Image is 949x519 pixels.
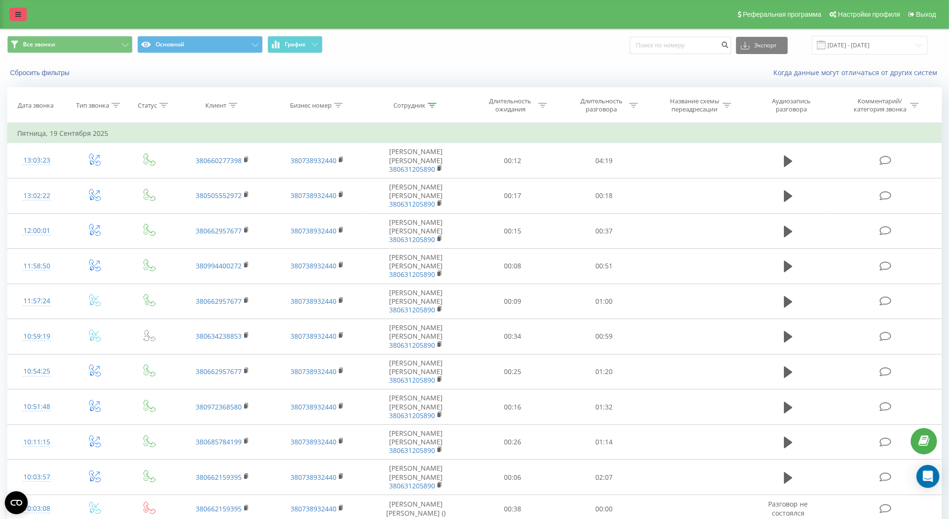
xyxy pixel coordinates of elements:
[576,97,627,113] div: Длительность разговора
[17,221,56,240] div: 12:00:01
[558,249,650,284] td: 00:51
[389,341,435,350] a: 380631205890
[76,101,109,110] div: Тип звонка
[290,331,336,341] a: 380738932440
[467,389,558,425] td: 00:16
[389,446,435,455] a: 380631205890
[467,143,558,178] td: 00:12
[196,261,242,270] a: 380994400272
[365,319,467,354] td: [PERSON_NAME] [PERSON_NAME]
[18,101,54,110] div: Дата звонка
[138,101,157,110] div: Статус
[558,424,650,460] td: 01:14
[467,460,558,495] td: 00:06
[467,178,558,213] td: 00:17
[916,465,939,488] div: Open Intercom Messenger
[17,292,56,310] div: 11:57:24
[196,473,242,482] a: 380662159395
[389,270,435,279] a: 380631205890
[137,36,263,53] button: Основной
[290,261,336,270] a: 380738932440
[205,101,226,110] div: Клиент
[365,284,467,319] td: [PERSON_NAME] [PERSON_NAME]
[196,226,242,235] a: 380662957677
[467,249,558,284] td: 00:08
[467,424,558,460] td: 00:26
[17,362,56,381] div: 10:54:25
[290,297,336,306] a: 380738932440
[558,460,650,495] td: 02:07
[743,11,821,18] span: Реферальная программа
[389,305,435,314] a: 380631205890
[365,249,467,284] td: [PERSON_NAME] [PERSON_NAME]
[365,389,467,425] td: [PERSON_NAME] [PERSON_NAME]
[669,97,720,113] div: Название схемы переадресации
[485,97,536,113] div: Длительность ожидания
[365,424,467,460] td: [PERSON_NAME] [PERSON_NAME]
[389,199,435,209] a: 380631205890
[630,37,731,54] input: Поиск по номеру
[196,156,242,165] a: 380660277398
[7,68,74,77] button: Сбросить фильтры
[196,437,242,446] a: 380685784199
[393,101,425,110] div: Сотрудник
[17,257,56,276] div: 11:58:50
[8,124,942,143] td: Пятница, 19 Сентября 2025
[290,437,336,446] a: 380738932440
[17,327,56,346] div: 10:59:19
[7,36,133,53] button: Все звонки
[290,191,336,200] a: 380738932440
[365,143,467,178] td: [PERSON_NAME] [PERSON_NAME]
[365,213,467,249] td: [PERSON_NAME] [PERSON_NAME]
[838,11,900,18] span: Настройки профиля
[467,213,558,249] td: 00:15
[558,389,650,425] td: 01:32
[768,499,808,517] span: Разговор не состоялся
[17,187,56,205] div: 13:02:22
[773,68,942,77] a: Когда данные могут отличаться от других систем
[760,97,823,113] div: Аудиозапись разговора
[23,41,55,48] span: Все звонки
[285,41,306,48] span: График
[17,499,56,518] div: 10:03:08
[365,354,467,389] td: [PERSON_NAME] [PERSON_NAME]
[196,504,242,513] a: 380662159395
[290,226,336,235] a: 380738932440
[17,468,56,486] div: 10:03:57
[365,178,467,213] td: [PERSON_NAME] [PERSON_NAME]
[558,213,650,249] td: 00:37
[196,297,242,306] a: 380662957677
[736,37,788,54] button: Экспорт
[558,178,650,213] td: 00:18
[196,402,242,411] a: 380972368580
[558,284,650,319] td: 01:00
[17,398,56,416] div: 10:51:48
[17,151,56,170] div: 13:03:23
[5,491,28,514] button: Open CMP widget
[389,165,435,174] a: 380631205890
[290,473,336,482] a: 380738932440
[365,460,467,495] td: [PERSON_NAME] [PERSON_NAME]
[290,402,336,411] a: 380738932440
[268,36,323,53] button: График
[290,156,336,165] a: 380738932440
[290,504,336,513] a: 380738932440
[290,101,332,110] div: Бизнес номер
[290,367,336,376] a: 380738932440
[467,354,558,389] td: 00:25
[389,375,435,385] a: 380631205890
[558,354,650,389] td: 01:20
[558,319,650,354] td: 00:59
[389,411,435,420] a: 380631205890
[196,331,242,341] a: 380634238853
[467,284,558,319] td: 00:09
[558,143,650,178] td: 04:19
[389,235,435,244] a: 380631205890
[17,433,56,452] div: 10:11:15
[196,367,242,376] a: 380662957677
[389,481,435,490] a: 380631205890
[467,319,558,354] td: 00:34
[196,191,242,200] a: 380505552972
[916,11,936,18] span: Выход
[852,97,908,113] div: Комментарий/категория звонка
